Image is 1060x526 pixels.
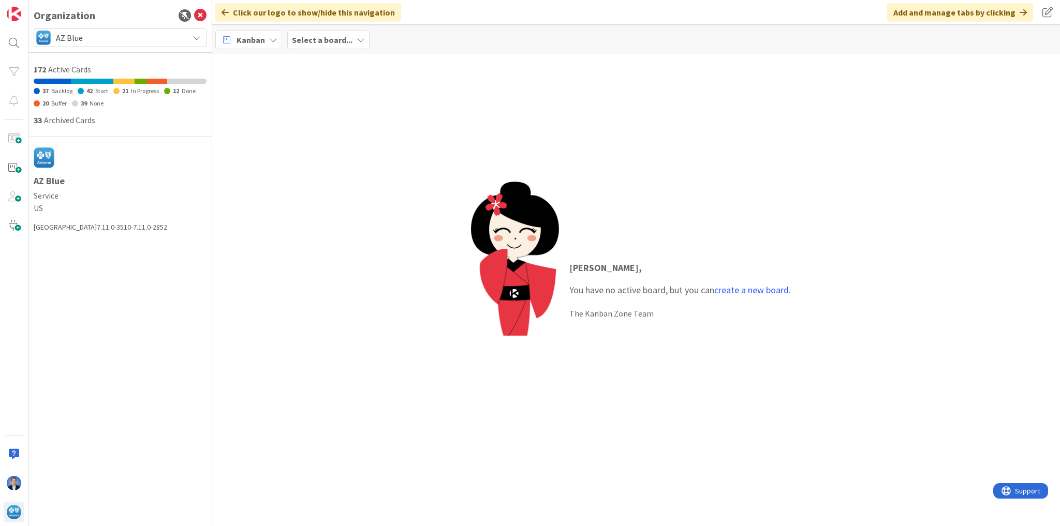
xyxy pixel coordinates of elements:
span: None [90,99,104,107]
span: Backlog [51,87,72,95]
span: Support [22,2,47,14]
strong: [PERSON_NAME] , [569,262,642,274]
div: Active Cards [34,63,207,76]
span: 12 [173,87,179,95]
span: 33 [34,115,42,125]
img: avatar [36,31,51,45]
span: 20 [42,99,49,107]
div: Organization [34,8,95,23]
img: avatar [34,147,54,168]
span: 42 [86,87,93,95]
div: Archived Cards [34,114,207,126]
h1: AZ Blue [34,176,207,186]
div: Add and manage tabs by clicking [887,3,1033,22]
img: avatar [7,505,21,519]
img: Visit kanbanzone.com [7,7,21,21]
div: [GEOGRAPHIC_DATA] 7.11.0-3510-7.11.0-2852 [34,222,207,233]
span: Start [95,87,108,95]
b: Select a board... [292,35,352,45]
div: Click our logo to show/hide this navigation [215,3,401,22]
span: 37 [42,87,49,95]
span: Buffer [51,99,67,107]
span: AZ Blue [56,31,183,45]
span: Done [182,87,196,95]
span: 21 [122,87,128,95]
span: In Progress [131,87,159,95]
div: The Kanban Zone Team [569,307,791,320]
a: create a new board [714,284,789,296]
span: Kanban [237,34,265,46]
span: 39 [81,99,87,107]
span: US [34,202,207,214]
span: Service [34,189,207,202]
div: You have no active board, but you can . [569,283,791,297]
img: DP [7,476,21,490]
span: 172 [34,64,46,74]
